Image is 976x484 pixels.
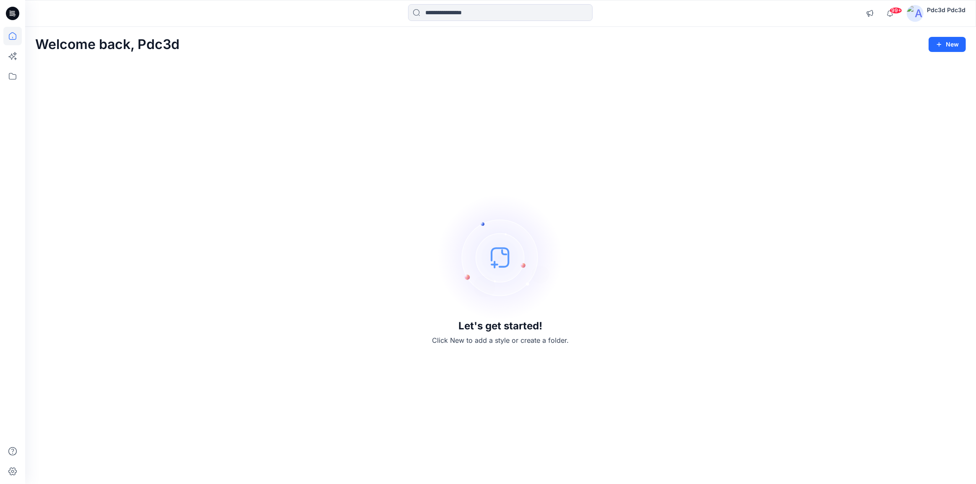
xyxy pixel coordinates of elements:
h3: Let's get started! [459,320,543,332]
h2: Welcome back, Pdc3d [35,37,180,52]
img: avatar [907,5,924,22]
div: Pdc3d Pdc3d [927,5,966,15]
img: empty-state-image.svg [438,194,564,320]
button: New [929,37,966,52]
p: Click New to add a style or create a folder. [432,335,569,345]
span: 99+ [890,7,902,14]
